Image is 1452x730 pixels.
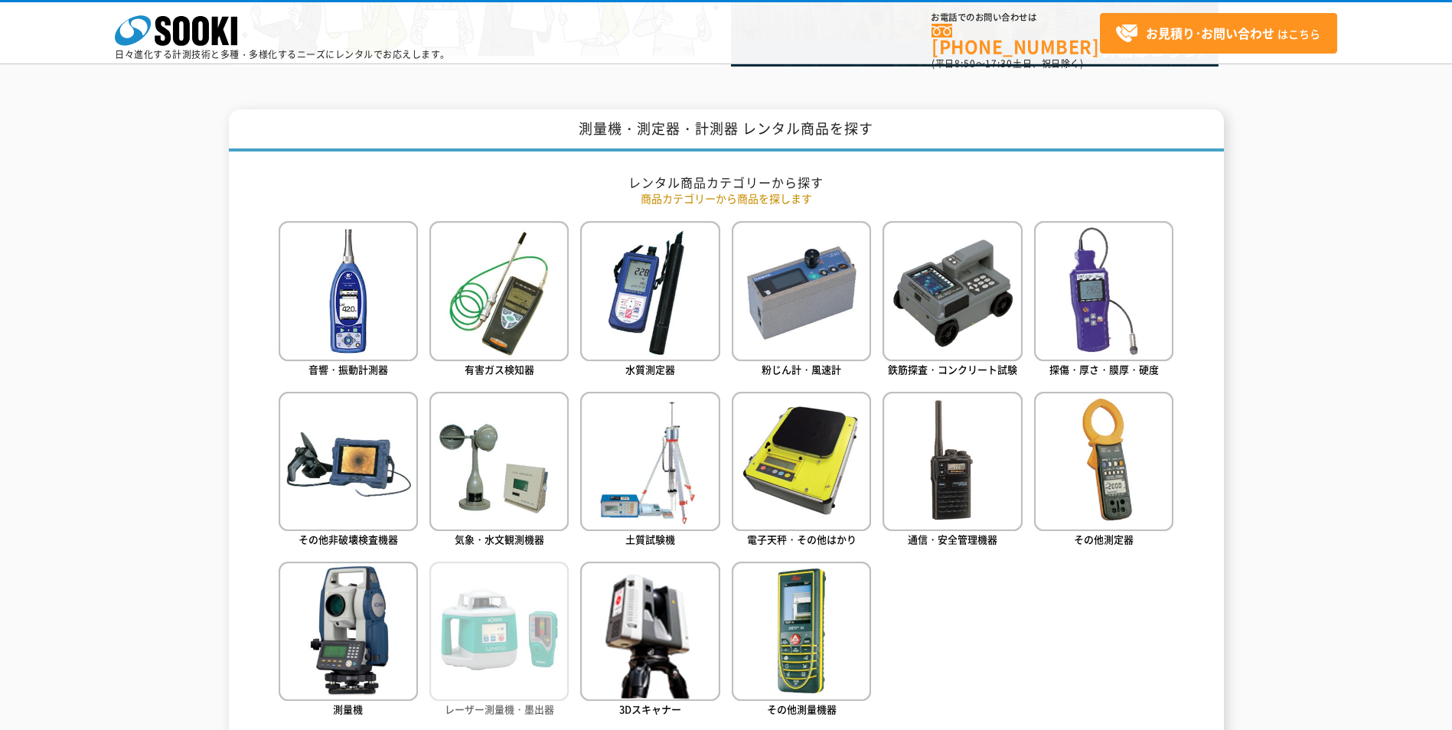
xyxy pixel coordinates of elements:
img: 水質測定器 [580,221,719,360]
p: 商品カテゴリーから商品を探します [279,191,1174,207]
a: 粉じん計・風速計 [732,221,871,380]
a: その他測量機器 [732,562,871,720]
span: (平日 ～ 土日、祝日除く) [932,57,1083,70]
img: 通信・安全管理機器 [883,392,1022,531]
span: お電話でのお問い合わせは [932,13,1100,22]
img: 探傷・厚さ・膜厚・硬度 [1034,221,1173,360]
p: 日々進化する計測技術と多種・多様化するニーズにレンタルでお応えします。 [115,50,450,59]
span: 土質試験機 [625,532,675,546]
a: 探傷・厚さ・膜厚・硬度 [1034,221,1173,380]
span: はこちら [1115,22,1320,45]
img: 音響・振動計測器 [279,221,418,360]
span: 探傷・厚さ・膜厚・硬度 [1049,362,1159,376]
a: お見積り･お問い合わせはこちら [1100,13,1337,54]
span: 3Dスキャナー [619,702,681,716]
span: 有害ガス検知器 [465,362,534,376]
span: 気象・水文観測機器 [455,532,544,546]
span: 通信・安全管理機器 [908,532,997,546]
span: 音響・振動計測器 [308,362,388,376]
img: 粉じん計・風速計 [732,221,871,360]
span: その他非破壊検査機器 [299,532,398,546]
span: 測量機 [333,702,363,716]
a: その他測定器 [1034,392,1173,550]
img: レーザー測量機・墨出器 [429,562,569,701]
span: 電子天秤・その他はかり [747,532,857,546]
span: その他測量機器 [767,702,837,716]
a: 有害ガス検知器 [429,221,569,380]
span: 水質測定器 [625,362,675,376]
strong: お見積り･お問い合わせ [1146,24,1274,42]
img: 測量機 [279,562,418,701]
img: 電子天秤・その他はかり [732,392,871,531]
a: レーザー測量機・墨出器 [429,562,569,720]
a: その他非破壊検査機器 [279,392,418,550]
span: その他測定器 [1074,532,1134,546]
img: 有害ガス検知器 [429,221,569,360]
a: 通信・安全管理機器 [883,392,1022,550]
a: 音響・振動計測器 [279,221,418,380]
img: 気象・水文観測機器 [429,392,569,531]
span: 17:30 [985,57,1013,70]
img: 鉄筋探査・コンクリート試験 [883,221,1022,360]
span: 鉄筋探査・コンクリート試験 [888,362,1017,376]
h1: 測量機・測定器・計測器 レンタル商品を探す [229,109,1224,152]
a: [PHONE_NUMBER] [932,24,1100,55]
span: レーザー測量機・墨出器 [445,702,554,716]
img: 土質試験機 [580,392,719,531]
a: 測量機 [279,562,418,720]
a: 鉄筋探査・コンクリート試験 [883,221,1022,380]
a: 気象・水文観測機器 [429,392,569,550]
a: 土質試験機 [580,392,719,550]
img: 3Dスキャナー [580,562,719,701]
img: その他測量機器 [732,562,871,701]
a: 電子天秤・その他はかり [732,392,871,550]
img: その他非破壊検査機器 [279,392,418,531]
img: その他測定器 [1034,392,1173,531]
span: 粉じん計・風速計 [762,362,841,376]
h2: レンタル商品カテゴリーから探す [279,174,1174,191]
a: 水質測定器 [580,221,719,380]
span: 8:50 [954,57,976,70]
a: 3Dスキャナー [580,562,719,720]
